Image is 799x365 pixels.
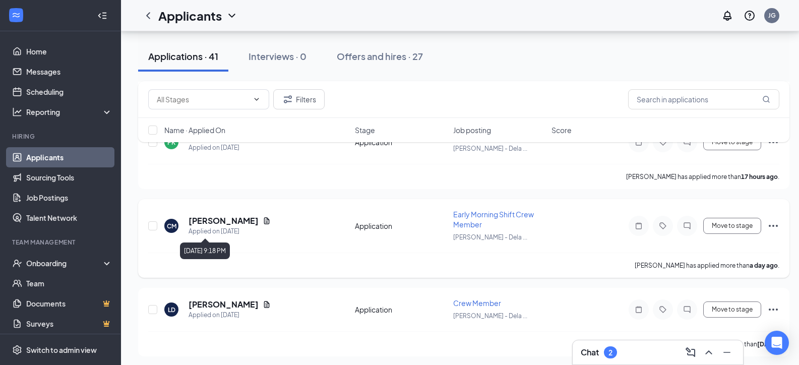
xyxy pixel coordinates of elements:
[721,346,733,358] svg: Minimize
[263,217,271,225] svg: Document
[180,242,230,259] div: [DATE] 9:18 PM
[168,306,175,314] div: LD
[26,314,112,334] a: SurveysCrown
[626,172,779,181] p: [PERSON_NAME] has applied more than .
[26,147,112,167] a: Applicants
[273,89,325,109] button: Filter Filters
[26,273,112,293] a: Team
[581,347,599,358] h3: Chat
[628,89,779,109] input: Search in applications
[226,10,238,22] svg: ChevronDown
[26,293,112,314] a: DocumentsCrown
[355,125,375,135] span: Stage
[744,10,756,22] svg: QuestionInfo
[12,132,110,141] div: Hiring
[355,305,447,315] div: Application
[148,50,218,63] div: Applications · 41
[12,345,22,355] svg: Settings
[263,300,271,309] svg: Document
[26,107,113,117] div: Reporting
[703,346,715,358] svg: ChevronUp
[142,10,154,22] svg: ChevronLeft
[633,306,645,314] svg: Note
[189,310,271,320] div: Applied on [DATE]
[608,348,612,357] div: 2
[635,261,779,270] p: [PERSON_NAME] has applied more than .
[282,93,294,105] svg: Filter
[453,298,501,308] span: Crew Member
[26,41,112,62] a: Home
[551,125,572,135] span: Score
[337,50,423,63] div: Offers and hires · 27
[681,222,693,230] svg: ChatInactive
[26,188,112,208] a: Job Postings
[657,306,669,314] svg: Tag
[164,125,225,135] span: Name · Applied On
[703,301,761,318] button: Move to stage
[703,218,761,234] button: Move to stage
[685,346,697,358] svg: ComposeMessage
[26,258,104,268] div: Onboarding
[97,11,107,21] svg: Collapse
[683,344,699,360] button: ComposeMessage
[189,299,259,310] h5: [PERSON_NAME]
[158,7,222,24] h1: Applicants
[253,95,261,103] svg: ChevronDown
[249,50,306,63] div: Interviews · 0
[681,306,693,314] svg: ChatInactive
[189,215,259,226] h5: [PERSON_NAME]
[26,62,112,82] a: Messages
[741,173,778,180] b: 17 hours ago
[767,220,779,232] svg: Ellipses
[762,95,770,103] svg: MagnifyingGlass
[453,125,491,135] span: Job posting
[167,222,176,230] div: CM
[189,226,271,236] div: Applied on [DATE]
[157,94,249,105] input: All Stages
[765,331,789,355] div: Open Intercom Messenger
[12,107,22,117] svg: Analysis
[768,11,776,20] div: JG
[453,312,527,320] span: [PERSON_NAME] - Dela ...
[721,10,733,22] svg: Notifications
[453,233,527,241] span: [PERSON_NAME] - Dela ...
[701,344,717,360] button: ChevronUp
[757,340,778,348] b: [DATE]
[453,210,534,229] span: Early Morning Shift Crew Member
[355,221,447,231] div: Application
[12,238,110,247] div: Team Management
[26,167,112,188] a: Sourcing Tools
[633,222,645,230] svg: Note
[657,222,669,230] svg: Tag
[12,258,22,268] svg: UserCheck
[719,344,735,360] button: Minimize
[750,262,778,269] b: a day ago
[11,10,21,20] svg: WorkstreamLogo
[26,208,112,228] a: Talent Network
[26,345,97,355] div: Switch to admin view
[767,303,779,316] svg: Ellipses
[26,82,112,102] a: Scheduling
